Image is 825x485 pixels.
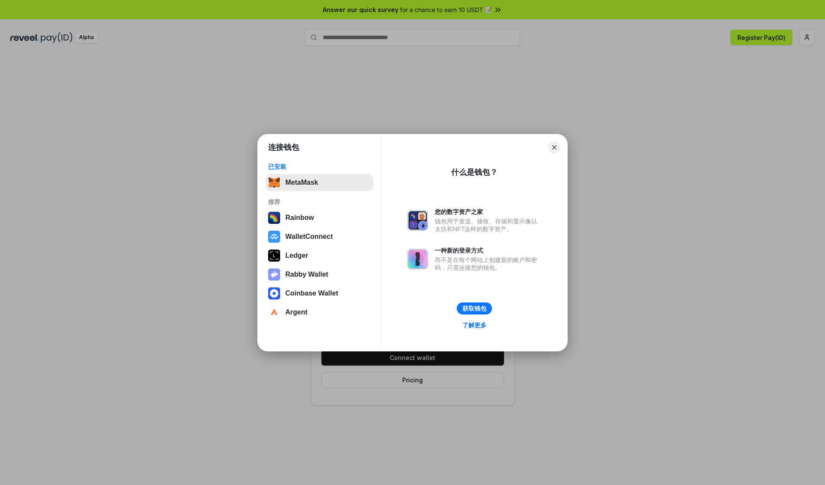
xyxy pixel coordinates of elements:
[268,177,280,189] img: svg+xml,%3Csvg%20fill%3D%22none%22%20height%3D%2233%22%20viewBox%3D%220%200%2035%2033%22%20width%...
[548,141,560,153] button: Close
[268,306,280,318] img: svg+xml,%3Csvg%20width%3D%2228%22%20height%3D%2228%22%20viewBox%3D%220%200%2028%2028%22%20fill%3D...
[285,179,318,186] div: MetaMask
[268,212,280,224] img: svg+xml,%3Csvg%20width%3D%22120%22%20height%3D%22120%22%20viewBox%3D%220%200%20120%20120%22%20fil...
[285,214,314,222] div: Rainbow
[266,174,373,191] button: MetaMask
[435,256,541,271] div: 而不是在每个网站上创建新的账户和密码，只需连接您的钱包。
[462,321,486,329] div: 了解更多
[457,320,492,331] a: 了解更多
[285,308,308,316] div: Argent
[268,142,299,153] h1: 连接钱包
[266,247,373,264] button: Ledger
[285,271,328,278] div: Rabby Wallet
[266,228,373,245] button: WalletConnect
[268,268,280,281] img: svg+xml,%3Csvg%20xmlns%3D%22http%3A%2F%2Fwww.w3.org%2F2000%2Fsvg%22%20fill%3D%22none%22%20viewBox...
[462,305,486,312] div: 获取钱包
[268,231,280,243] img: svg+xml,%3Csvg%20width%3D%2228%22%20height%3D%2228%22%20viewBox%3D%220%200%2028%2028%22%20fill%3D...
[285,233,333,241] div: WalletConnect
[457,302,492,314] button: 获取钱包
[268,287,280,299] img: svg+xml,%3Csvg%20width%3D%2228%22%20height%3D%2228%22%20viewBox%3D%220%200%2028%2028%22%20fill%3D...
[451,167,498,177] div: 什么是钱包？
[285,290,338,297] div: Coinbase Wallet
[285,252,308,259] div: Ledger
[268,198,371,206] div: 推荐
[435,208,541,216] div: 您的数字资产之家
[407,249,428,269] img: svg+xml,%3Csvg%20xmlns%3D%22http%3A%2F%2Fwww.w3.org%2F2000%2Fsvg%22%20fill%3D%22none%22%20viewBox...
[266,209,373,226] button: Rainbow
[266,266,373,283] button: Rabby Wallet
[268,250,280,262] img: svg+xml,%3Csvg%20xmlns%3D%22http%3A%2F%2Fwww.w3.org%2F2000%2Fsvg%22%20width%3D%2228%22%20height%3...
[407,210,428,231] img: svg+xml,%3Csvg%20xmlns%3D%22http%3A%2F%2Fwww.w3.org%2F2000%2Fsvg%22%20fill%3D%22none%22%20viewBox...
[266,304,373,321] button: Argent
[266,285,373,302] button: Coinbase Wallet
[435,247,541,254] div: 一种新的登录方式
[268,163,371,171] div: 已安装
[435,217,541,233] div: 钱包用于发送、接收、存储和显示像以太坊和NFT这样的数字资产。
